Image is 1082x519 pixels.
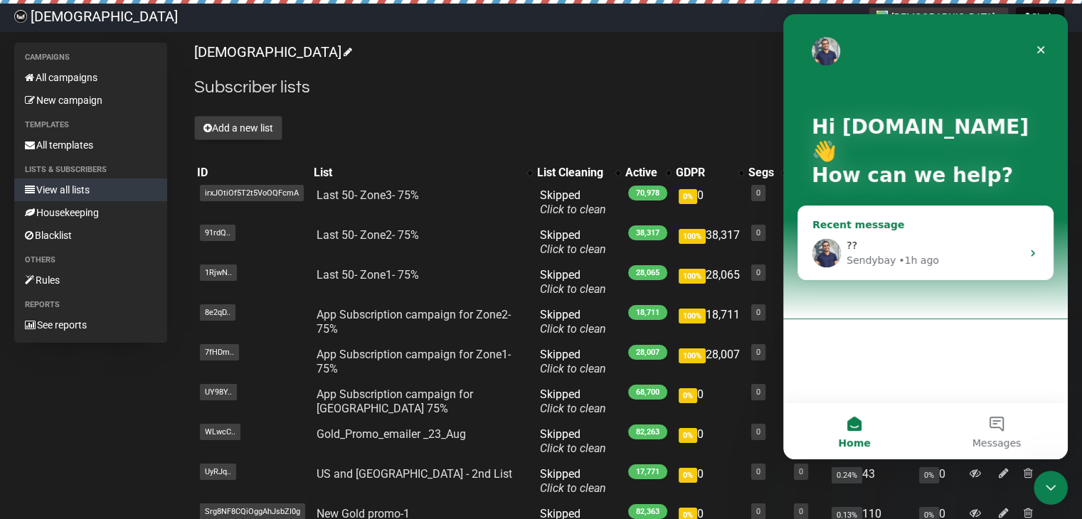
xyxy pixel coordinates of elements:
[540,268,606,296] span: Skipped
[679,269,706,284] span: 100%
[679,468,697,483] span: 0%
[913,461,964,501] td: 0
[540,228,606,256] span: Skipped
[200,384,237,400] span: UY98Y..
[14,296,167,314] li: Reports
[673,163,746,183] th: GDPR: No sort applied, activate to apply an ascending sort
[628,504,667,519] span: 82,363
[628,186,667,200] span: 70,978
[537,166,608,180] div: List Cleaning
[540,308,606,336] span: Skipped
[799,507,803,516] a: 0
[756,188,760,198] a: 0
[540,402,606,415] a: Click to clean
[14,252,167,269] li: Others
[194,43,350,60] a: [DEMOGRAPHIC_DATA]
[625,166,659,180] div: Active
[200,225,235,241] span: 91rdQ..
[679,428,697,443] span: 0%
[756,348,760,357] a: 0
[194,75,1068,100] h2: Subscriber lists
[540,427,606,455] span: Skipped
[317,228,419,242] a: Last 50- Zone2- 75%
[194,116,282,140] button: Add a new list
[832,467,862,483] span: 0.24%
[676,166,731,180] div: GDPR
[628,345,667,360] span: 28,007
[826,461,913,501] td: 43
[628,305,667,320] span: 18,711
[673,262,746,302] td: 28,065
[14,178,167,201] a: View all lists
[756,308,760,317] a: 0
[876,11,888,22] img: 1.jpg
[756,268,760,277] a: 0
[14,314,167,336] a: See reports
[679,229,706,244] span: 100%
[540,282,606,296] a: Click to clean
[14,89,167,112] a: New campaign
[14,117,167,134] li: Templates
[14,134,167,156] a: All templates
[919,467,939,483] span: 0%
[628,464,667,479] span: 17,771
[200,464,236,480] span: UyRJq..
[540,387,606,415] span: Skipped
[756,507,760,516] a: 0
[673,223,746,262] td: 38,317
[314,166,520,180] div: List
[1016,7,1064,27] button: Siraj
[317,467,512,481] a: US and [GEOGRAPHIC_DATA] - 2nd List
[540,348,606,375] span: Skipped
[679,388,697,403] span: 0%
[628,225,667,240] span: 38,317
[311,163,534,183] th: List: No sort applied, activate to apply an ascending sort
[14,201,167,224] a: Housekeeping
[14,10,27,23] img: 61ace9317f7fa0068652623cbdd82cc4
[1034,471,1068,505] iframe: Intercom live chat
[14,224,167,247] a: Blacklist
[679,309,706,323] span: 100%
[317,387,473,415] a: App Subscription campaign for [GEOGRAPHIC_DATA] 75%
[628,424,667,439] span: 82,263
[14,49,167,66] li: Campaigns
[756,467,760,476] a: 0
[200,304,235,321] span: 8e2qD..
[628,265,667,280] span: 28,065
[317,188,419,202] a: Last 50- Zone3- 75%
[756,387,760,397] a: 0
[746,163,788,183] th: Segs: No sort applied, activate to apply an ascending sort
[317,308,511,336] a: App Subscription campaign for Zone2- 75%
[748,166,774,180] div: Segs
[679,189,697,204] span: 0%
[317,348,511,375] a: App Subscription campaign for Zone1- 75%
[673,461,746,501] td: 0
[673,382,746,422] td: 0
[534,163,622,183] th: List Cleaning: No sort applied, activate to apply an ascending sort
[317,427,466,441] a: Gold_Promo_emailer _23_Aug
[673,183,746,223] td: 0
[197,166,308,180] div: ID
[14,161,167,178] li: Lists & subscribers
[673,342,746,382] td: 28,007
[540,242,606,256] a: Click to clean
[200,264,237,281] span: 1RjwN..
[622,163,673,183] th: Active: No sort applied, activate to apply an ascending sort
[628,385,667,400] span: 68,700
[200,185,304,201] span: irxJOtiOf5T2t5VoOQFcmA
[673,422,746,461] td: 0
[200,344,239,360] span: 7fHDm..
[869,7,1009,27] button: [DEMOGRAPHIC_DATA]
[540,322,606,336] a: Click to clean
